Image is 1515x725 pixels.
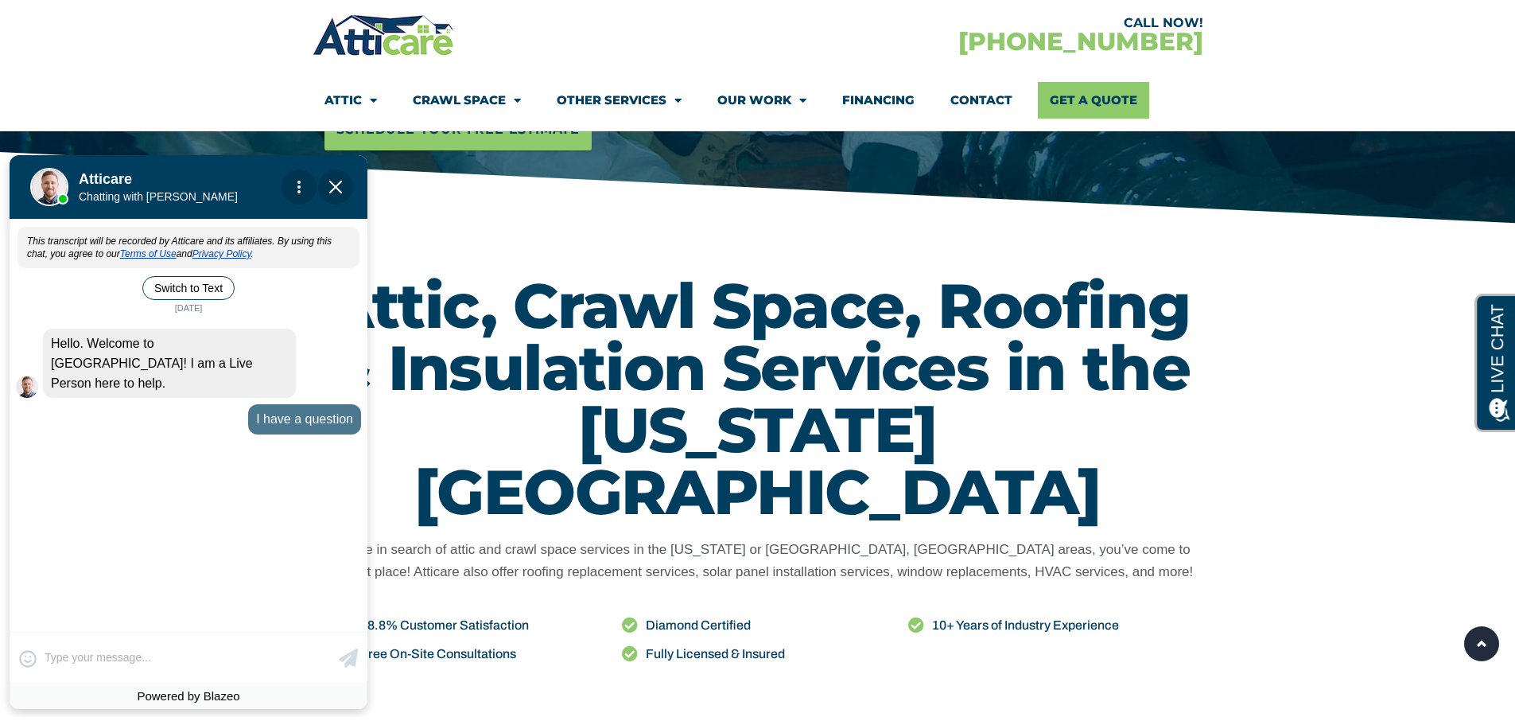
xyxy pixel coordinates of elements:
[120,96,177,107] a: Terms of Use
[72,152,294,216] div: Atticare
[248,252,361,282] div: I have a question
[318,18,353,53] span: Close Chat
[170,150,208,162] span: [DATE]
[79,19,274,36] h1: Atticare
[10,531,367,557] div: Powered by Blazeo
[928,615,1119,636] span: 10+ Years of Industry Experience
[329,29,342,41] img: Close Chat
[324,82,1191,119] nav: Menu
[642,644,785,665] span: Fully Licensed & Insured
[557,82,682,119] a: Other Services
[16,224,38,246] img: Live Agent
[413,82,521,119] a: Crawl Space
[282,18,317,53] div: Action Menu
[356,644,516,665] span: Free On-Site Consultations
[79,38,274,51] p: Chatting with [PERSON_NAME]
[717,82,806,119] a: Our Work
[842,82,915,119] a: Financing
[320,539,1195,583] p: If you’re in search of attic and crawl space services in the [US_STATE] or [GEOGRAPHIC_DATA], [GE...
[356,615,529,636] span: 98.8% Customer Satisfaction
[30,16,68,54] img: Live Agent
[39,13,128,33] span: Opens a chat window
[1038,82,1149,119] a: Get A Quote
[51,185,253,238] span: Hello. Welcome to [GEOGRAPHIC_DATA]! I am a Live Person here to help.
[758,17,1203,29] div: CALL NOW!
[192,96,251,107] a: Privacy Policy
[642,615,751,636] span: Diamond Certified
[142,124,235,148] button: Switch to Text
[17,75,359,116] div: This transcript will be recorded by Atticare and its affiliates. By using this chat, you agree to...
[79,19,274,51] div: Move
[320,275,1195,523] h1: Attic, Crawl Space, Roofing & Insulation Services in the [US_STATE][GEOGRAPHIC_DATA]
[324,82,377,119] a: Attic
[950,82,1012,119] a: Contact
